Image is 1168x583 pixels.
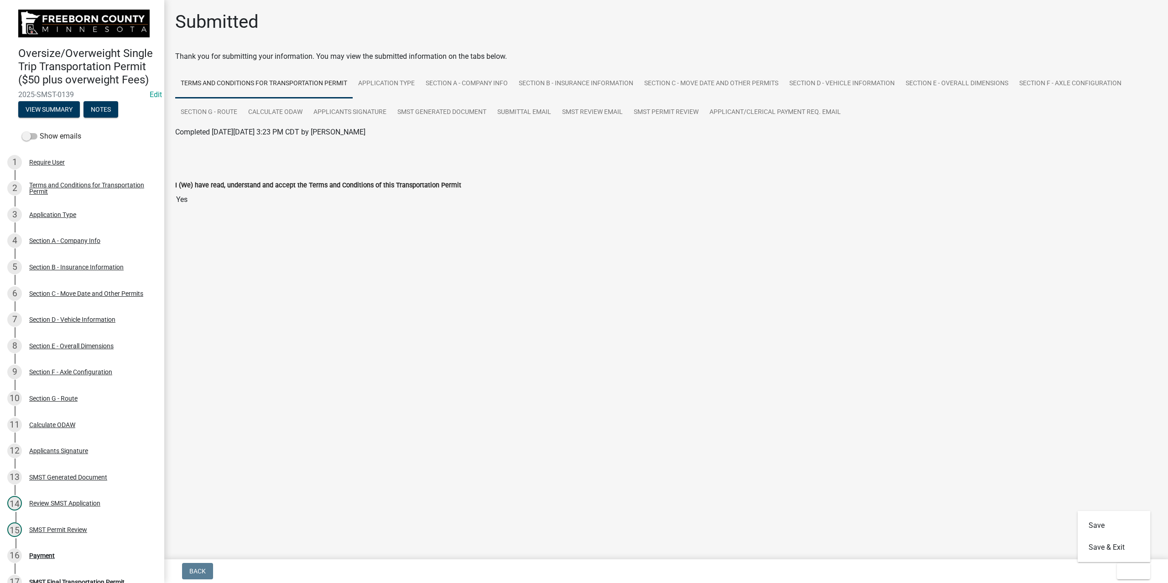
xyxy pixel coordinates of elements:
[7,522,22,537] div: 15
[83,101,118,118] button: Notes
[22,131,81,142] label: Show emails
[175,69,353,98] a: Terms and Conditions for Transportation Permit
[29,369,112,375] div: Section F - Axle Configuration
[639,69,784,98] a: Section C - Move Date and Other Permits
[175,182,461,189] label: I (We) have read, understand and accept the Terms and Conditions of this Transportation Permit
[29,264,124,270] div: Section B - Insurance Information
[1117,563,1150,579] button: Exit
[7,418,22,432] div: 11
[18,101,80,118] button: View Summary
[175,128,365,136] span: Completed [DATE][DATE] 3:23 PM CDT by [PERSON_NAME]
[18,106,80,114] wm-modal-confirm: Summary
[7,339,22,353] div: 8
[189,568,206,575] span: Back
[900,69,1014,98] a: Section E - Overall Dimensions
[175,51,1157,62] div: Thank you for submitting your information. You may view the submitted information on the tabs below.
[557,98,628,127] a: SMST Review Email
[492,98,557,127] a: Submittal Email
[513,69,639,98] a: Section B - Insurance Information
[1078,511,1151,562] div: Exit
[7,286,22,301] div: 6
[628,98,704,127] a: SMST Permit Review
[7,155,22,170] div: 1
[29,422,75,428] div: Calculate ODAW
[7,260,22,274] div: 5
[7,470,22,485] div: 13
[7,207,22,222] div: 3
[704,98,846,127] a: Applicant/Clerical Payment Req. Email
[1124,568,1137,575] span: Exit
[29,212,76,218] div: Application Type
[7,233,22,248] div: 4
[29,237,100,244] div: Section A - Company Info
[182,563,213,579] button: Back
[1078,537,1151,558] button: Save & Exit
[29,316,115,323] div: Section D - Vehicle Information
[83,106,118,114] wm-modal-confirm: Notes
[29,474,107,480] div: SMST Generated Document
[150,90,162,99] a: Edit
[7,312,22,327] div: 7
[175,11,259,33] h1: Submitted
[18,90,146,99] span: 2025-SMST-0139
[29,448,88,454] div: Applicants Signature
[7,444,22,458] div: 12
[29,290,143,297] div: Section C - Move Date and Other Permits
[308,98,392,127] a: Applicants Signature
[7,496,22,511] div: 14
[29,552,55,559] div: Payment
[392,98,492,127] a: SMST Generated Document
[1014,69,1127,98] a: Section F - Axle Configuration
[7,365,22,379] div: 9
[7,391,22,406] div: 10
[29,395,78,402] div: Section G - Route
[18,10,150,37] img: Freeborn County, Minnesota
[29,343,114,349] div: Section E - Overall Dimensions
[29,159,65,165] div: Require User
[784,69,900,98] a: Section D - Vehicle Information
[7,548,22,563] div: 16
[29,500,100,506] div: Review SMST Application
[18,47,157,86] h4: Oversize/Overweight Single Trip Transportation Permit ($50 plus overweight Fees)
[175,98,243,127] a: Section G - Route
[243,98,308,127] a: Calculate ODAW
[7,181,22,196] div: 2
[29,182,150,195] div: Terms and Conditions for Transportation Permit
[353,69,420,98] a: Application Type
[29,526,87,533] div: SMST Permit Review
[420,69,513,98] a: Section A - Company Info
[150,90,162,99] wm-modal-confirm: Edit Application Number
[1078,515,1151,537] button: Save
